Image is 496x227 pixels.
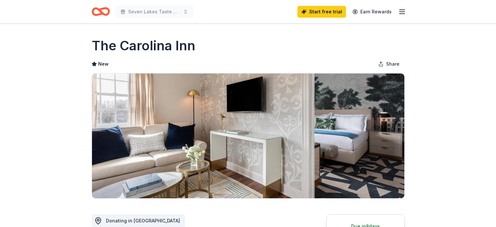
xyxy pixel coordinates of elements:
span: New [98,60,109,68]
span: Seven Lakes Taste & Tour [128,8,180,16]
a: Start free trial [297,6,346,18]
img: Image for The Carolina Inn [92,73,404,198]
h1: The Carolina Inn [92,37,195,55]
a: Earn Rewards [349,6,396,18]
span: Donating in [GEOGRAPHIC_DATA] [106,218,180,223]
button: Seven Lakes Taste & Tour [115,5,193,18]
button: Share [373,57,405,71]
a: Home [92,4,110,19]
span: Share [386,60,399,68]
